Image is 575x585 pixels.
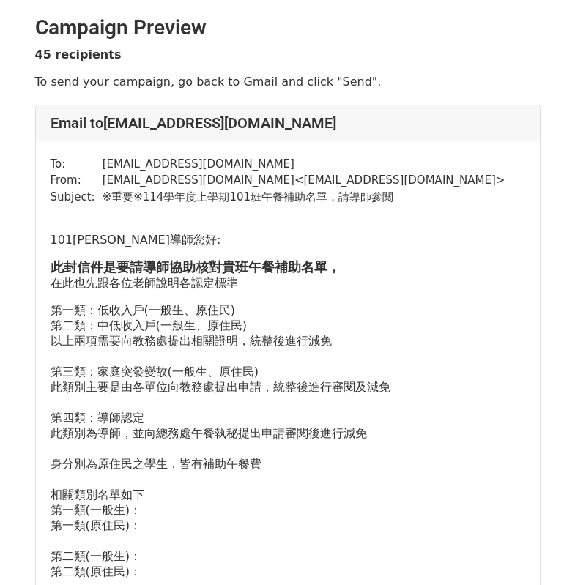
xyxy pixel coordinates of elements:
[35,74,541,89] p: To send your campaign, go back to Gmail and click "Send".
[51,172,103,189] td: From:
[35,48,122,62] strong: 45 recipients
[51,156,103,173] td: To:
[51,259,525,291] p: 在此也先跟各位老師說明各認定標準
[51,259,341,275] font: 此封信件是要請導師協助核對貴班午餐補助名單，
[103,189,505,206] td: ※重要※114學年度上學期101班午餐補助名單，請導師參閱
[35,15,541,40] h2: Campaign Preview
[51,114,525,132] h4: Email to [EMAIL_ADDRESS][DOMAIN_NAME]
[51,232,525,247] p: 101[PERSON_NAME]導師您好:
[51,189,103,206] td: Subject:
[103,172,505,189] td: [EMAIL_ADDRESS][DOMAIN_NAME] < [EMAIL_ADDRESS][DOMAIN_NAME] >
[103,156,505,173] td: [EMAIL_ADDRESS][DOMAIN_NAME]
